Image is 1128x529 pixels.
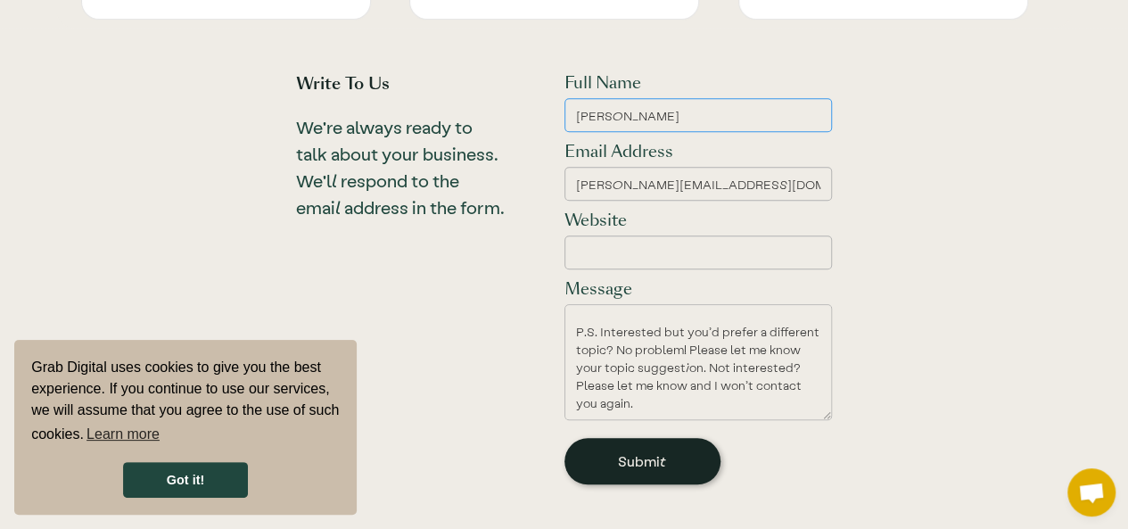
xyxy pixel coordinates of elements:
[296,113,505,220] h3: We're always ready to talk about your business. We'll respond to the email address in the form.
[31,357,340,448] span: Grab Digital uses cookies to give you the best experience. If you continue to use our services, w...
[296,72,505,95] div: Write to Us
[564,438,720,484] input: Submit
[564,141,833,162] label: Email Address
[564,72,833,484] form: Email Form
[564,210,833,231] label: Website
[14,340,357,515] div: cookieconsent
[1067,468,1116,517] a: Open chat
[84,421,162,448] a: learn more about cookies
[564,72,833,94] label: Full Name
[123,462,248,498] a: dismiss cookie message
[564,278,833,300] label: Message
